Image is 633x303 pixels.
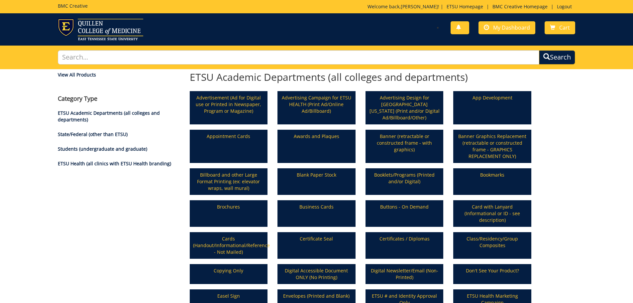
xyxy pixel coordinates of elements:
[58,3,88,8] h5: BMC Creative
[190,201,267,226] a: Brochures
[401,3,438,10] a: [PERSON_NAME]
[278,169,355,194] a: Blank Paper Stock
[58,95,180,102] h4: Category Type
[454,233,531,258] a: Class/Residency/Group Composites
[278,92,355,124] a: Advertising Campaign for ETSU HEALTH (Print Ad/Online Ad/Billboard)
[190,130,267,162] a: Appointment Cards
[539,50,575,65] button: Search
[278,265,355,283] a: Digital Accessible Document ONLY (No Printing)
[366,265,443,283] a: Digital Newsletter/Email (Non-Printed)
[278,201,355,226] a: Business Cards
[366,92,443,124] a: Advertising Design for [GEOGRAPHIC_DATA][US_STATE] (Print and/or Digital Ad/Billboard/Other)
[454,92,531,124] a: App Development
[58,19,143,40] img: ETSU logo
[478,21,535,34] a: My Dashboard
[368,3,575,10] p: Welcome back, ! | | |
[190,233,267,258] a: Cards (Handout/Informational/Reference - Not Mailed)
[489,3,551,10] a: BMC Creative Homepage
[58,72,180,78] a: View All Products
[454,169,531,194] a: Bookmarks
[190,169,267,194] a: Billboard and other Large Format Printing (ex: elevator wraps, wall mural)
[278,130,355,162] a: Awards and Plaques
[443,3,486,10] a: ETSU Homepage
[190,72,531,82] h2: ETSU Academic Departments (all colleges and departments)
[58,146,147,152] a: Students (undergraduate and graduate)
[58,160,171,167] a: ETSU Health (all clinics with ETSU Health branding)
[454,265,531,283] a: Don't See Your Product?
[554,3,575,10] a: Logout
[58,131,128,137] a: State/Federal (other than ETSU)
[366,201,443,226] a: Buttons - On Demand
[190,92,267,124] a: Advertisement (Ad for Digital use or Printed in Newspaper, Program or Magazine)
[58,50,540,65] input: Search...
[366,233,443,258] a: Certificates / Diplomas
[190,265,267,283] a: Copying Only
[278,233,355,258] a: Certificate Seal
[493,24,530,31] span: My Dashboard
[454,201,531,226] a: Card with Lanyard (Informational or ID - see description)
[58,110,160,123] a: ETSU Academic Departments (all colleges and departments)
[366,169,443,194] a: Booklets/Programs (Printed and/or Digital)
[366,130,443,162] a: Banner (retractable or constructed frame - with graphics)
[454,130,531,162] a: Banner Graphics Replacement (retractable or constructed frame - GRAPHICS REPLACEMENT ONLY)
[559,24,570,31] span: Cart
[545,21,575,34] a: Cart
